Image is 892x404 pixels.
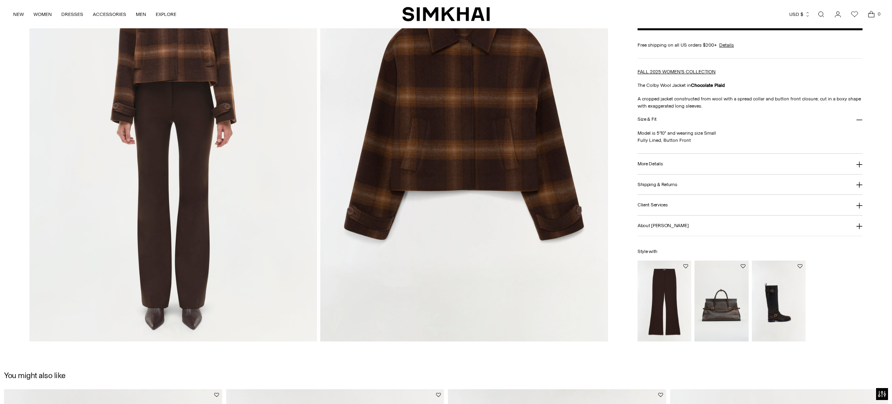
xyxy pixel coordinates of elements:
[61,6,83,23] a: DRESSES
[638,216,863,236] button: About [PERSON_NAME]
[638,182,677,187] h3: Shipping & Returns
[638,69,716,75] a: FALL 2025 WOMEN'S COLLECTION
[136,6,146,23] a: MEN
[789,6,810,23] button: USD $
[658,392,663,397] button: Add to Wishlist
[638,195,863,216] button: Client Services
[638,82,863,89] p: The Colby Wool Jacket in
[875,10,882,18] span: 0
[638,223,689,228] h3: About [PERSON_NAME]
[13,6,24,23] a: NEW
[638,249,863,254] h6: Style with
[638,202,668,208] h3: Client Services
[638,41,863,49] div: Free shipping on all US orders $200+
[798,264,802,269] button: Add to Wishlist
[638,175,863,195] button: Shipping & Returns
[638,261,691,341] img: Kenna Trouser
[830,6,846,22] a: Go to the account page
[691,82,725,88] strong: Chocolate Plaid
[752,261,806,341] img: Noah Moto Leather Boot
[719,41,734,49] a: Details
[638,95,863,110] p: A cropped jacket constructed from wool with a spread collar and button front closure; cut in a bo...
[638,129,863,144] p: Model is 5'10" and wearing size Small Fully Lined, Button Front
[4,371,66,380] h2: You might also like
[741,264,745,269] button: Add to Wishlist
[638,154,863,174] button: More Details
[436,392,441,397] button: Add to Wishlist
[813,6,829,22] a: Open search modal
[33,6,52,23] a: WOMEN
[847,6,863,22] a: Wishlist
[638,117,657,122] h3: Size & Fit
[638,161,663,167] h3: More Details
[863,6,879,22] a: Open cart modal
[93,6,126,23] a: ACCESSORIES
[156,6,176,23] a: EXPLORE
[694,261,748,341] img: River Leather Weekender Tote
[214,392,219,397] button: Add to Wishlist
[683,264,688,269] button: Add to Wishlist
[638,110,863,130] button: Size & Fit
[402,6,490,22] a: SIMKHAI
